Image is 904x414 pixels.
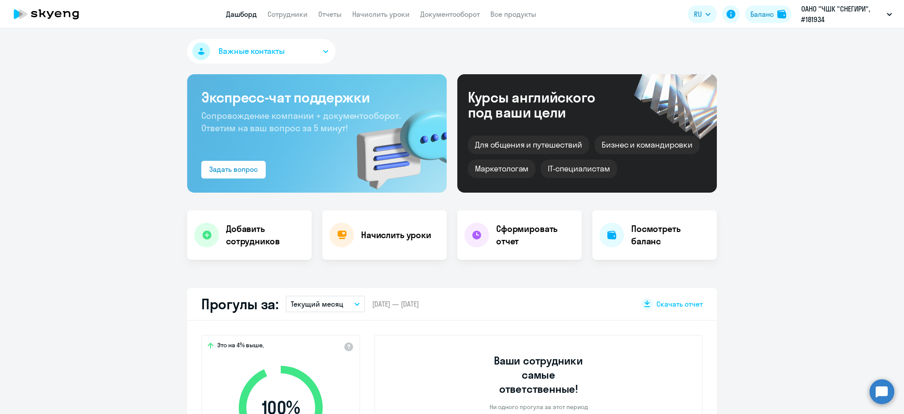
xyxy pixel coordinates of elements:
[482,353,595,396] h3: Ваши сотрудники самые ответственные!
[361,229,431,241] h4: Начислить уроки
[226,223,305,247] h4: Добавить сотрудников
[490,10,536,19] a: Все продукты
[201,88,433,106] h3: Экспресс-чат поддержки
[468,136,589,154] div: Для общения и путешествий
[286,296,365,312] button: Текущий месяц
[201,295,279,313] h2: Прогулы за:
[291,299,343,309] p: Текущий месяц
[496,223,575,247] h4: Сформировать отчет
[201,161,266,179] button: Задать вопрос
[209,164,258,175] div: Задать вопрос
[777,10,786,19] img: balance
[420,10,480,19] a: Документооборот
[797,4,896,25] button: ОАНО "ЧШК "СНЕГИРИ", #181934
[318,10,342,19] a: Отчеты
[344,93,447,193] img: bg-img
[226,10,257,19] a: Дашборд
[595,136,700,154] div: Бизнес и командировки
[217,341,264,352] span: Это на 4% выше,
[656,299,703,309] span: Скачать отчет
[801,4,883,25] p: ОАНО "ЧШК "СНЕГИРИ", #181934
[750,9,774,19] div: Баланс
[372,299,419,309] span: [DATE] — [DATE]
[218,46,285,57] span: Важные контакты
[267,10,308,19] a: Сотрудники
[468,160,535,178] div: Маркетологам
[201,110,401,133] span: Сопровождение компании + документооборот. Ответим на ваш вопрос за 5 минут!
[631,223,710,247] h4: Посмотреть баланс
[745,5,791,23] button: Балансbalance
[352,10,410,19] a: Начислить уроки
[694,9,702,19] span: RU
[187,39,335,64] button: Важные контакты
[490,403,588,411] p: Ни одного прогула за этот период
[541,160,617,178] div: IT-специалистам
[688,5,717,23] button: RU
[468,90,619,120] div: Курсы английского под ваши цели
